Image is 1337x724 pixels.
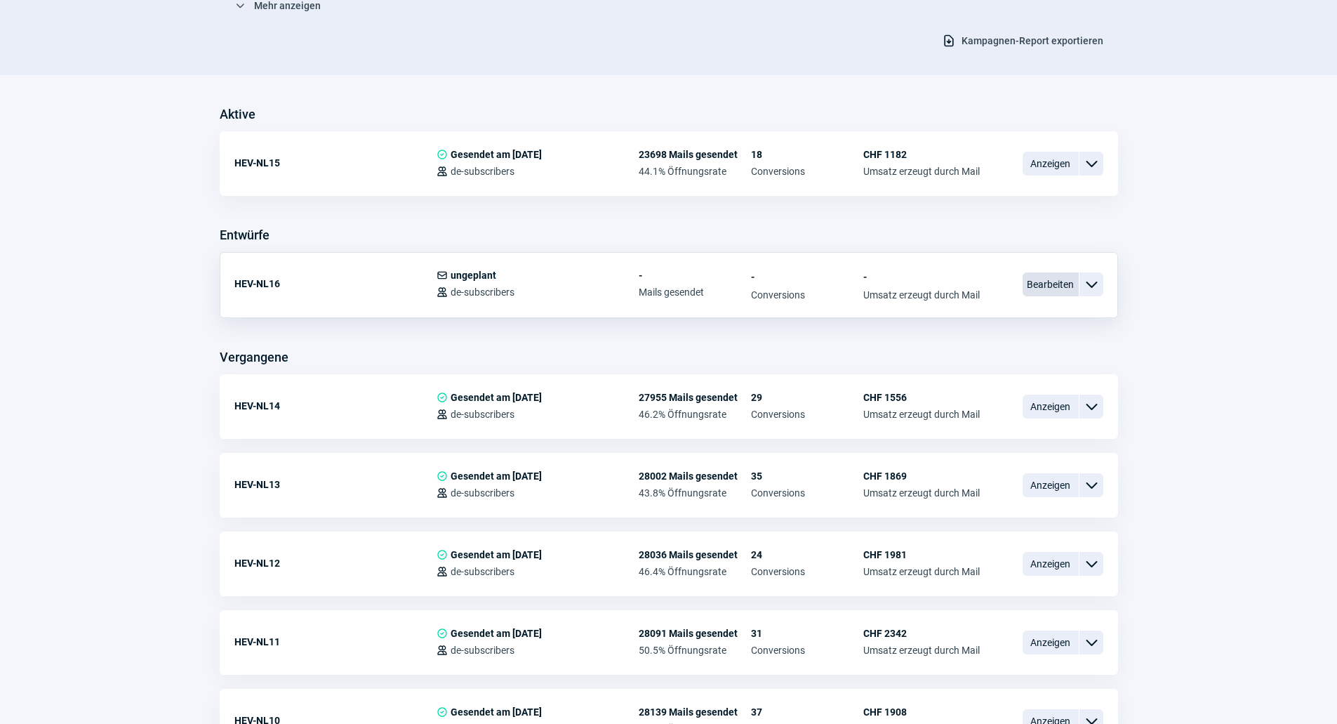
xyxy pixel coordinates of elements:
[863,409,980,420] span: Umsatz erzeugt durch Mail
[639,549,751,560] span: 28036 Mails gesendet
[863,270,980,284] span: -
[751,270,863,284] span: -
[220,224,270,246] h3: Entwürfe
[639,392,751,403] span: 27955 Mails gesendet
[451,706,542,718] span: Gesendet am [DATE]
[863,628,980,639] span: CHF 2342
[863,645,980,656] span: Umsatz erzeugt durch Mail
[451,270,496,281] span: ungeplant
[751,149,863,160] span: 18
[1023,473,1079,497] span: Anzeigen
[234,470,437,499] div: HEV-NL13
[451,628,542,639] span: Gesendet am [DATE]
[863,289,980,301] span: Umsatz erzeugt durch Mail
[639,487,751,499] span: 43.8% Öffnungsrate
[751,549,863,560] span: 24
[1023,152,1079,176] span: Anzeigen
[639,287,751,298] span: Mails gesendet
[234,628,437,656] div: HEV-NL11
[1023,272,1079,296] span: Bearbeiten
[639,409,751,420] span: 46.2% Öffnungsrate
[751,409,863,420] span: Conversions
[863,566,980,577] span: Umsatz erzeugt durch Mail
[639,645,751,656] span: 50.5% Öffnungsrate
[1023,552,1079,576] span: Anzeigen
[639,270,751,281] span: -
[639,166,751,177] span: 44.1% Öffnungsrate
[1023,631,1079,654] span: Anzeigen
[863,149,980,160] span: CHF 1182
[639,706,751,718] span: 28139 Mails gesendet
[220,346,288,369] h3: Vergangene
[751,706,863,718] span: 37
[751,289,863,301] span: Conversions
[751,566,863,577] span: Conversions
[451,549,542,560] span: Gesendet am [DATE]
[234,149,437,177] div: HEV-NL15
[639,149,751,160] span: 23698 Mails gesendet
[451,487,514,499] span: de-subscribers
[863,487,980,499] span: Umsatz erzeugt durch Mail
[234,270,437,298] div: HEV-NL16
[451,645,514,656] span: de-subscribers
[751,392,863,403] span: 29
[863,470,980,482] span: CHF 1869
[863,549,980,560] span: CHF 1981
[451,566,514,577] span: de-subscribers
[451,470,542,482] span: Gesendet am [DATE]
[451,392,542,403] span: Gesendet am [DATE]
[234,392,437,420] div: HEV-NL14
[751,628,863,639] span: 31
[751,166,863,177] span: Conversions
[863,706,980,718] span: CHF 1908
[451,149,542,160] span: Gesendet am [DATE]
[220,103,255,126] h3: Aktive
[962,29,1103,52] span: Kampagnen-Report exportieren
[639,566,751,577] span: 46.4% Öffnungsrate
[451,287,514,298] span: de-subscribers
[863,166,980,177] span: Umsatz erzeugt durch Mail
[863,392,980,403] span: CHF 1556
[751,470,863,482] span: 35
[751,487,863,499] span: Conversions
[927,29,1118,53] button: Kampagnen-Report exportieren
[451,166,514,177] span: de-subscribers
[639,628,751,639] span: 28091 Mails gesendet
[234,549,437,577] div: HEV-NL12
[751,645,863,656] span: Conversions
[1023,395,1079,419] span: Anzeigen
[451,409,514,420] span: de-subscribers
[639,470,751,482] span: 28002 Mails gesendet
